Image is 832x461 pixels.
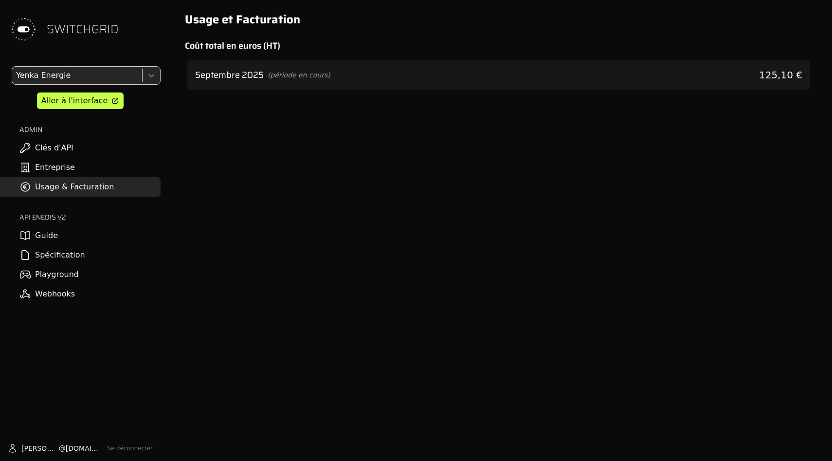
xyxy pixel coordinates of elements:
h1: Usage et Facturation [185,12,813,27]
span: (période en cours) [268,70,330,80]
img: Switchgrid Logo [8,14,39,45]
h2: Coût total en euros (HT) [185,39,813,53]
h2: API ENEDIS v2 [19,212,161,222]
span: @ [59,443,66,453]
div: voir les détails [187,60,810,90]
span: SWITCHGRID [47,21,119,37]
h3: Septembre 2025 [195,68,264,82]
div: Aller à l'interface [41,95,108,107]
h2: ADMIN [19,125,161,134]
a: Aller à l'interface [37,92,124,109]
span: [PERSON_NAME] [21,443,59,453]
span: [DOMAIN_NAME] [66,443,103,453]
span: 125,10 € [759,68,802,82]
button: Se déconnecter [107,444,153,452]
